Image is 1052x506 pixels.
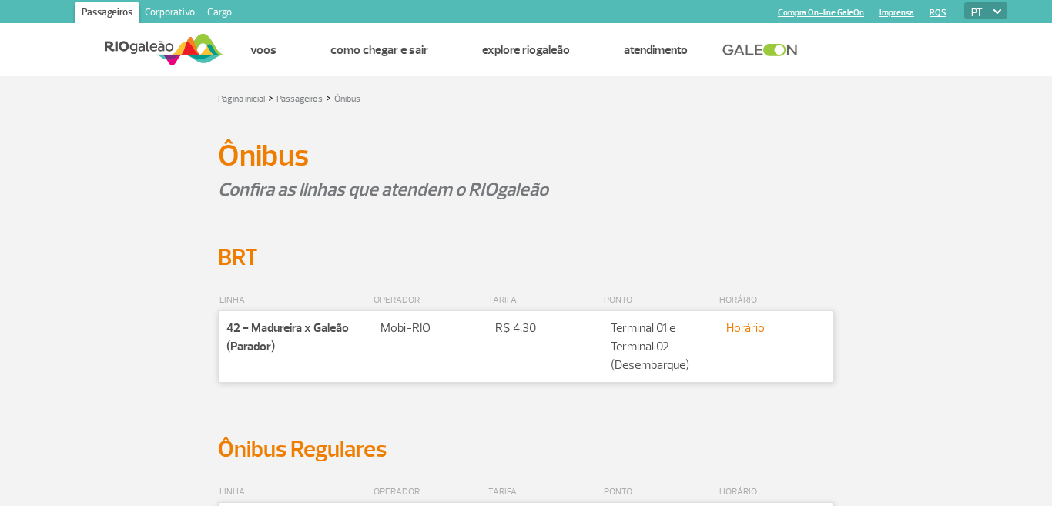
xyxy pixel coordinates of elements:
[487,482,603,503] th: TARIFA
[603,290,719,311] th: PONTO
[219,483,372,501] p: LINHA
[218,142,834,169] h1: Ônibus
[930,8,946,18] a: RQS
[330,42,428,58] a: Como chegar e sair
[719,291,833,310] p: HORÁRIO
[276,93,323,105] a: Passageiros
[879,8,914,18] a: Imprensa
[624,42,688,58] a: Atendimento
[603,311,719,383] td: Terminal 01 e Terminal 02 (Desembarque)
[268,89,273,106] a: >
[719,483,833,501] p: HORÁRIO
[495,319,595,337] p: R$ 4,30
[778,8,864,18] a: Compra On-line GaleOn
[603,482,719,503] th: PONTO
[201,2,238,26] a: Cargo
[488,291,602,310] p: TARIFA
[380,319,480,337] p: Mobi-RIO
[226,320,349,354] strong: 42 - Madureira x Galeão (Parador)
[334,93,360,105] a: Ônibus
[218,243,834,272] h2: BRT
[75,2,139,26] a: Passageiros
[218,435,834,464] h2: Ônibus Regulares
[374,483,487,501] p: OPERADOR
[482,42,570,58] a: Explore RIOgaleão
[218,93,265,105] a: Página inicial
[326,89,331,106] a: >
[139,2,201,26] a: Corporativo
[726,320,765,336] a: Horário
[219,291,372,310] p: LINHA
[250,42,276,58] a: Voos
[218,176,834,203] p: Confira as linhas que atendem o RIOgaleão
[374,291,487,310] p: OPERADOR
